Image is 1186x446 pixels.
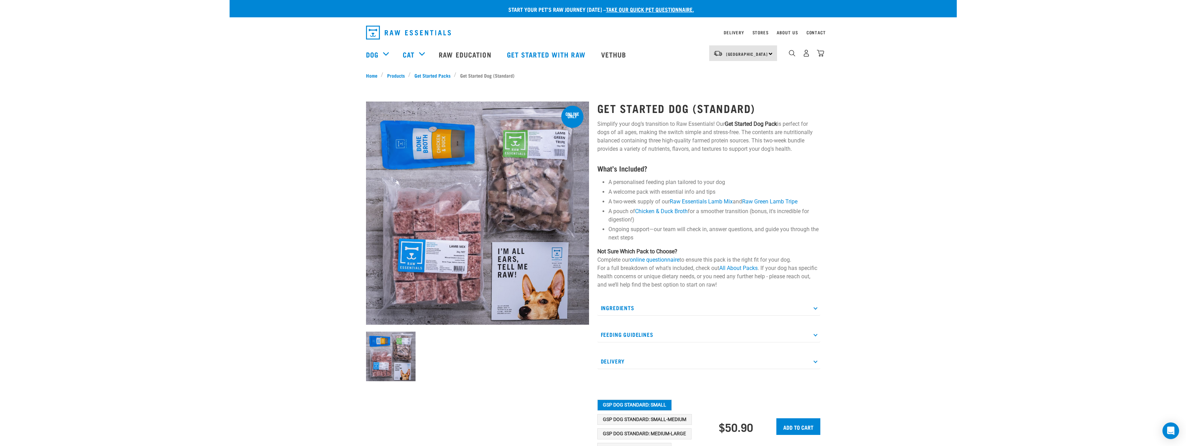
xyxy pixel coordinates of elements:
[366,49,378,60] a: Dog
[500,41,594,68] a: Get started with Raw
[752,31,769,34] a: Stores
[726,53,768,55] span: [GEOGRAPHIC_DATA]
[597,400,672,411] button: GSP Dog Standard: Small
[777,31,798,34] a: About Us
[597,166,647,170] strong: What’s Included?
[597,248,677,255] strong: Not Sure Which Pack to Choose?
[360,23,826,42] nav: dropdown navigation
[594,41,635,68] a: Vethub
[606,8,694,11] a: take our quick pet questionnaire.
[597,120,820,153] p: Simplify your dog’s transition to Raw Essentials! Our is perfect for dogs of all ages, making the...
[608,178,820,186] li: A personalised feeding plan tailored to your dog
[366,72,381,79] a: Home
[776,418,820,435] input: Add to cart
[635,208,688,215] a: Chicken & Duck Broth
[432,41,500,68] a: Raw Education
[366,102,589,325] img: NSP Dog Standard Update
[403,49,414,60] a: Cat
[230,41,957,68] nav: dropdown navigation
[597,353,820,369] p: Delivery
[719,265,758,271] a: All About Packs
[235,5,962,14] p: Start your pet’s raw journey [DATE] –
[608,225,820,242] li: Ongoing support—our team will check in, answer questions, and guide you through the next steps
[817,50,824,57] img: home-icon@2x.png
[724,31,744,34] a: Delivery
[597,102,820,114] h1: Get Started Dog (Standard)
[608,198,820,206] li: A two-week supply of our and
[597,428,692,439] button: GSP Dog Standard: Medium-Large
[670,198,733,205] a: Raw Essentials Lamb Mix
[806,31,826,34] a: Contact
[719,421,753,433] div: $50.90
[597,300,820,316] p: Ingredients
[803,50,810,57] img: user.png
[608,207,820,224] li: A pouch of for a smoother transition (bonus, it's incredible for digestion!)
[597,327,820,342] p: Feeding Guidelines
[630,256,679,263] a: online questionnaire
[366,26,451,40] img: Raw Essentials Logo
[597,247,820,289] p: Complete our to ensure this pack is the right fit for your dog. For a full breakdown of what's in...
[383,72,408,79] a: Products
[366,332,416,381] img: NSP Dog Standard Update
[608,188,820,196] li: A welcome pack with essential info and tips
[597,414,692,425] button: GSP Dog Standard: Small-Medium
[411,72,454,79] a: Get Started Packs
[725,121,777,127] strong: Get Started Dog Pack
[1162,422,1179,439] div: Open Intercom Messenger
[742,198,797,205] a: Raw Green Lamb Tripe
[789,50,795,56] img: home-icon-1@2x.png
[366,72,820,79] nav: breadcrumbs
[713,50,723,56] img: van-moving.png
